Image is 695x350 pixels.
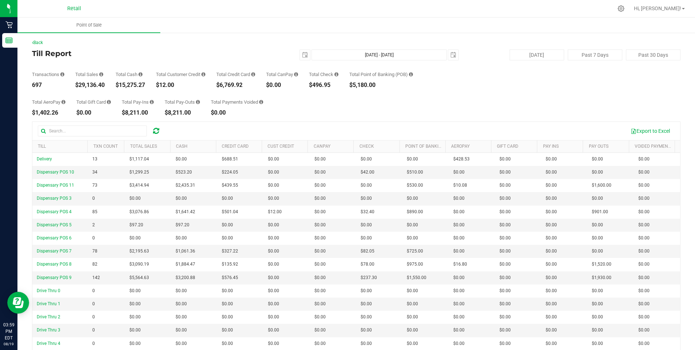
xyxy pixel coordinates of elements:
[453,208,465,215] span: $0.00
[222,274,238,281] span: $576.45
[407,301,418,307] span: $0.00
[546,182,557,189] span: $0.00
[268,287,279,294] span: $0.00
[499,208,511,215] span: $0.00
[638,208,650,215] span: $0.00
[129,156,149,163] span: $1,117.04
[407,195,418,202] span: $0.00
[201,72,205,77] i: Sum of all successful, non-voided payment transaction amounts using account credit as the payment...
[268,182,279,189] span: $0.00
[37,327,60,333] span: Drive Thru 3
[75,72,105,77] div: Total Sales
[361,327,372,334] span: $0.00
[92,287,95,294] span: 0
[138,72,142,77] i: Sum of all successful, non-voided cash payment transaction amounts (excluding tips and transactio...
[499,248,511,255] span: $0.00
[92,222,95,228] span: 2
[268,301,279,307] span: $0.00
[92,274,100,281] span: 142
[129,340,141,347] span: $0.00
[92,208,97,215] span: 85
[361,195,372,202] span: $0.00
[116,72,145,77] div: Total Cash
[499,235,511,242] span: $0.00
[176,222,189,228] span: $97.20
[222,169,238,176] span: $224.05
[38,144,46,149] a: Till
[638,327,650,334] span: $0.00
[32,72,64,77] div: Transactions
[176,144,188,149] a: Cash
[314,222,326,228] span: $0.00
[129,248,149,255] span: $2,195.63
[451,144,470,149] a: AeroPay
[156,72,205,77] div: Total Customer Credit
[176,248,195,255] span: $1,061.36
[37,288,60,293] span: Drive Thru 0
[268,327,279,334] span: $0.00
[546,222,557,228] span: $0.00
[638,222,650,228] span: $0.00
[361,261,374,268] span: $78.00
[92,195,95,202] span: 0
[268,144,294,149] a: Cust Credit
[499,261,511,268] span: $0.00
[453,261,467,268] span: $16.80
[407,314,418,321] span: $0.00
[546,340,557,347] span: $0.00
[546,235,557,242] span: $0.00
[592,195,603,202] span: $0.00
[17,17,160,33] a: Point of Sale
[592,327,603,334] span: $0.00
[92,261,97,268] span: 82
[268,156,279,163] span: $0.00
[453,314,465,321] span: $0.00
[129,208,149,215] span: $3,076.86
[499,340,511,347] span: $0.00
[592,235,603,242] span: $0.00
[634,5,681,11] span: Hi, [PERSON_NAME]!
[592,314,603,321] span: $0.00
[497,144,518,149] a: Gift Card
[349,82,413,88] div: $5,180.00
[349,72,413,77] div: Total Point of Banking (POB)
[499,156,511,163] span: $0.00
[266,82,298,88] div: $0.00
[268,248,279,255] span: $0.00
[453,195,465,202] span: $0.00
[165,110,200,116] div: $8,211.00
[92,156,97,163] span: 13
[546,169,557,176] span: $0.00
[222,222,233,228] span: $0.00
[32,100,65,104] div: Total AeroPay
[314,169,326,176] span: $0.00
[37,196,72,201] span: Dispensary POS 3
[32,82,64,88] div: 697
[75,82,105,88] div: $29,136.40
[638,274,650,281] span: $0.00
[76,110,111,116] div: $0.00
[499,314,511,321] span: $0.00
[407,248,423,255] span: $725.00
[76,100,111,104] div: Total Gift Card
[222,156,238,163] span: $688.51
[453,301,465,307] span: $0.00
[314,287,326,294] span: $0.00
[361,235,372,242] span: $0.00
[638,314,650,321] span: $0.00
[176,182,195,189] span: $2,435.31
[222,144,249,149] a: Credit Card
[592,301,603,307] span: $0.00
[407,340,418,347] span: $0.00
[211,100,263,104] div: Total Payments Voided
[5,21,13,28] inline-svg: Retail
[222,287,233,294] span: $0.00
[92,340,95,347] span: 0
[37,301,60,306] span: Drive Thru 1
[589,144,608,149] a: Pay Outs
[314,208,326,215] span: $0.00
[407,156,418,163] span: $0.00
[268,222,279,228] span: $0.00
[268,195,279,202] span: $0.00
[3,341,14,347] p: 08/19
